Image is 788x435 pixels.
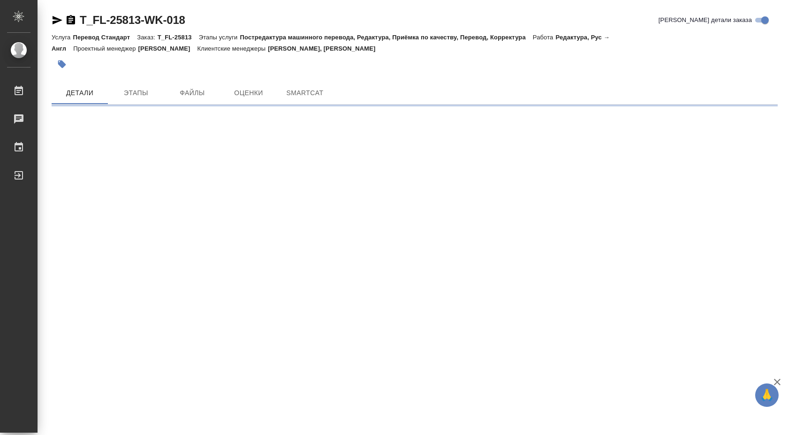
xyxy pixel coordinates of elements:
[170,87,215,99] span: Файлы
[226,87,271,99] span: Оценки
[73,45,138,52] p: Проектный менеджер
[52,34,73,41] p: Услуга
[158,34,199,41] p: T_FL-25813
[268,45,382,52] p: [PERSON_NAME], [PERSON_NAME]
[755,383,779,407] button: 🙏
[114,87,159,99] span: Этапы
[137,34,157,41] p: Заказ:
[759,385,775,405] span: 🙏
[52,54,72,75] button: Добавить тэг
[197,45,268,52] p: Клиентские менеджеры
[80,14,185,26] a: T_FL-25813-WK-018
[65,15,76,26] button: Скопировать ссылку
[73,34,137,41] p: Перевод Стандарт
[57,87,102,99] span: Детали
[282,87,327,99] span: SmartCat
[240,34,532,41] p: Постредактура машинного перевода, Редактура, Приёмка по качеству, Перевод, Корректура
[52,15,63,26] button: Скопировать ссылку для ЯМессенджера
[138,45,197,52] p: [PERSON_NAME]
[199,34,240,41] p: Этапы услуги
[659,15,752,25] span: [PERSON_NAME] детали заказа
[533,34,556,41] p: Работа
